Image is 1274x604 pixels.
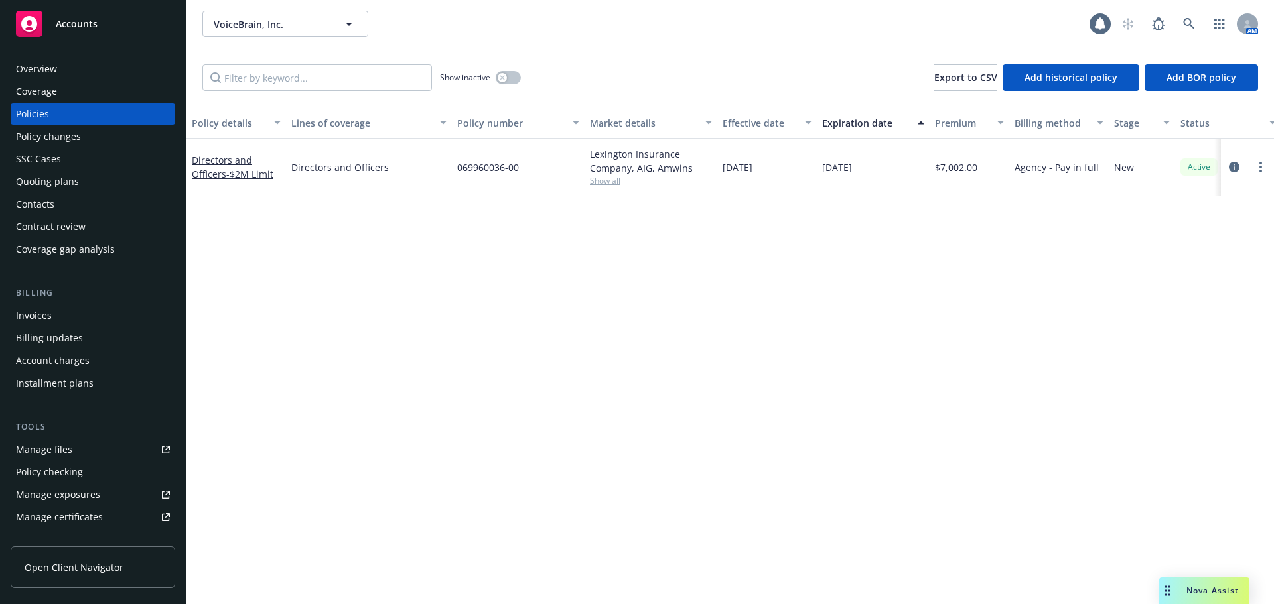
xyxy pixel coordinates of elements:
[1206,11,1233,37] a: Switch app
[1167,71,1236,84] span: Add BOR policy
[16,194,54,215] div: Contacts
[1159,577,1249,604] button: Nova Assist
[717,107,817,139] button: Effective date
[1015,160,1099,174] span: Agency - Pay in full
[457,160,519,174] span: 069960036-00
[11,194,175,215] a: Contacts
[16,239,115,260] div: Coverage gap analysis
[291,160,447,174] a: Directors and Officers
[723,160,752,174] span: [DATE]
[25,560,123,574] span: Open Client Navigator
[822,116,910,130] div: Expiration date
[16,126,81,147] div: Policy changes
[934,64,997,91] button: Export to CSV
[11,286,175,300] div: Billing
[1145,11,1172,37] a: Report a Bug
[822,160,852,174] span: [DATE]
[11,420,175,434] div: Tools
[16,305,52,326] div: Invoices
[11,58,175,80] a: Overview
[16,529,83,550] div: Manage claims
[1114,160,1134,174] span: New
[11,328,175,349] a: Billing updates
[16,149,61,170] div: SSC Cases
[934,71,997,84] span: Export to CSV
[11,507,175,528] a: Manage certificates
[11,103,175,125] a: Policies
[226,168,273,180] span: - $2M Limit
[11,171,175,192] a: Quoting plans
[1145,64,1258,91] button: Add BOR policy
[16,328,83,349] div: Billing updates
[1253,159,1269,175] a: more
[202,64,432,91] input: Filter by keyword...
[1015,116,1089,130] div: Billing method
[1114,116,1155,130] div: Stage
[723,116,797,130] div: Effective date
[457,116,565,130] div: Policy number
[16,373,94,394] div: Installment plans
[286,107,452,139] button: Lines of coverage
[11,126,175,147] a: Policy changes
[16,81,57,102] div: Coverage
[935,160,977,174] span: $7,002.00
[192,154,273,180] a: Directors and Officers
[11,239,175,260] a: Coverage gap analysis
[16,507,103,528] div: Manage certificates
[817,107,930,139] button: Expiration date
[585,107,717,139] button: Market details
[291,116,432,130] div: Lines of coverage
[11,5,175,42] a: Accounts
[11,305,175,326] a: Invoices
[214,17,328,31] span: VoiceBrain, Inc.
[11,81,175,102] a: Coverage
[16,216,86,237] div: Contract review
[452,107,585,139] button: Policy number
[11,149,175,170] a: SSC Cases
[16,461,83,483] div: Policy checking
[1176,11,1202,37] a: Search
[1186,161,1212,173] span: Active
[11,439,175,460] a: Manage files
[1159,577,1176,604] div: Drag to move
[192,116,266,130] div: Policy details
[440,72,490,83] span: Show inactive
[11,529,175,550] a: Manage claims
[590,147,712,175] div: Lexington Insurance Company, AIG, Amwins
[1226,159,1242,175] a: circleInformation
[16,484,100,505] div: Manage exposures
[16,171,79,192] div: Quoting plans
[16,58,57,80] div: Overview
[11,350,175,371] a: Account charges
[16,103,49,125] div: Policies
[1186,585,1239,596] span: Nova Assist
[56,19,98,29] span: Accounts
[930,107,1009,139] button: Premium
[16,439,72,460] div: Manage files
[186,107,286,139] button: Policy details
[11,484,175,505] a: Manage exposures
[1115,11,1141,37] a: Start snowing
[11,461,175,483] a: Policy checking
[1109,107,1175,139] button: Stage
[11,373,175,394] a: Installment plans
[590,175,712,186] span: Show all
[1009,107,1109,139] button: Billing method
[590,116,697,130] div: Market details
[16,350,90,371] div: Account charges
[202,11,368,37] button: VoiceBrain, Inc.
[1180,116,1261,130] div: Status
[11,216,175,237] a: Contract review
[1003,64,1139,91] button: Add historical policy
[935,116,989,130] div: Premium
[1025,71,1117,84] span: Add historical policy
